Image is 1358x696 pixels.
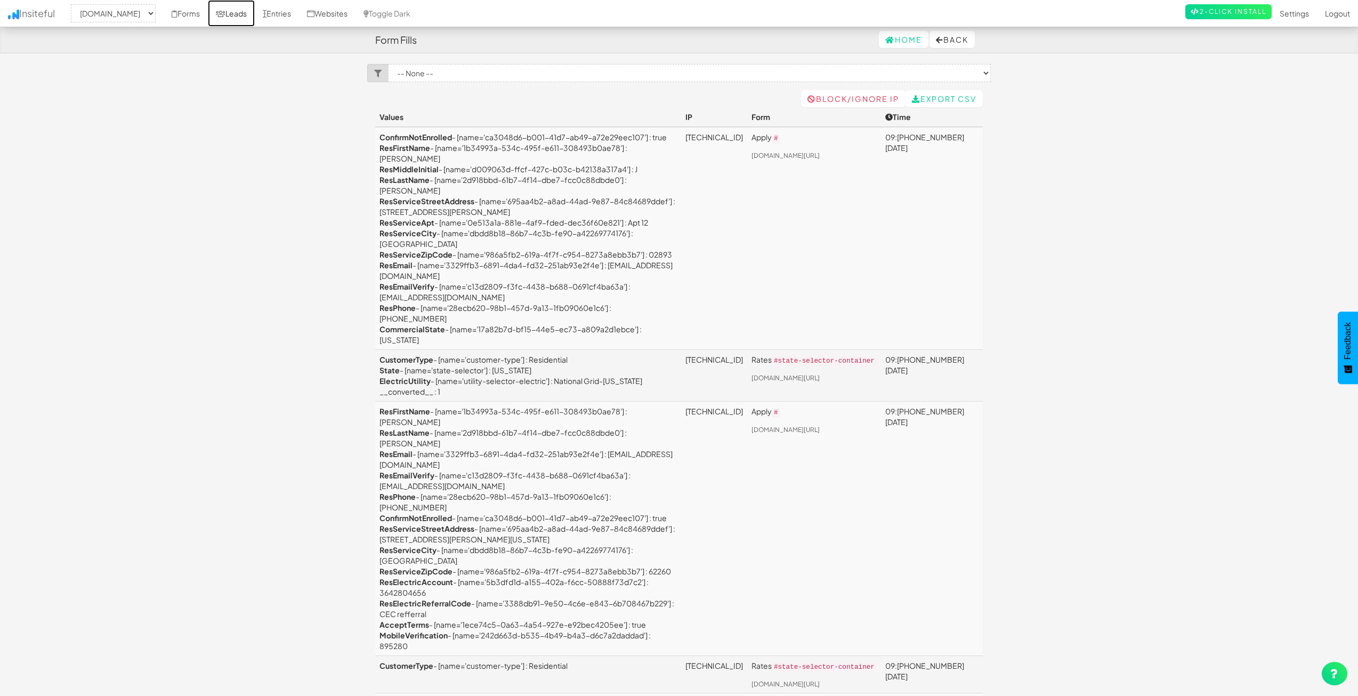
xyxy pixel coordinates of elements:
[379,577,453,587] a: ResElectricAccount
[751,660,877,673] p: Rates
[379,630,448,640] a: MobileVerification
[379,492,416,501] a: ResPhone
[379,598,471,608] a: ResElectricReferralCode
[881,107,983,127] th: Time
[379,513,452,523] a: ConfirmNotEnrolled
[379,164,439,174] a: ResMiddleInitial
[747,107,882,127] th: Form
[375,350,681,402] td: - [name='customer-type'] : Residential - [name='state-selector'] : [US_STATE] - [name='utility-se...
[685,406,743,416] a: [TECHNICAL_ID]
[379,250,452,259] a: ResServiceZipCode
[379,218,434,227] a: ResServiceApt
[751,151,820,159] a: [DOMAIN_NAME][URL]
[379,260,413,270] a: ResEmail
[379,143,430,153] a: ResFirstName
[685,661,743,670] a: [TECHNICAL_ID]
[375,35,417,45] h4: Form Fills
[751,354,877,366] p: Rates
[751,132,877,144] p: Apply
[1338,311,1358,384] button: Feedback - Show survey
[685,355,743,364] a: [TECHNICAL_ID]
[685,132,743,142] a: [TECHNICAL_ID]
[1343,322,1353,359] span: Feedback
[379,620,429,629] a: AcceptTerms
[379,661,433,670] a: CustomerType
[772,662,877,672] code: #state-selector-container
[379,524,474,533] a: ResServiceStreetAddress
[801,90,906,107] a: Block/Ignore IP
[375,402,681,656] td: - [name='1b34993a-534c-495f-e611-308493b0ae78'] : [PERSON_NAME] - [name='2d918bbd-61b7-4f14-dbe7-...
[375,127,681,350] td: - [name='ca3048d6-b001-41d7-ab49-a72e29eec107'] : true - [name='1b34993a-534c-495f-e611-308493b0a...
[379,324,445,334] a: CommercialState
[751,680,820,688] a: [DOMAIN_NAME][URL]
[751,374,820,382] a: [DOMAIN_NAME][URL]
[772,408,780,418] code: #
[379,470,434,480] a: ResEmailVerify
[379,282,434,291] a: ResEmailVerify
[379,449,413,459] a: ResEmail
[379,196,474,206] a: ResServiceStreetAddress
[751,406,877,418] p: Apply
[751,426,820,434] a: [DOMAIN_NAME][URL]
[8,10,19,19] img: icon.png
[881,402,983,656] td: 09:[PHONE_NUMBER][DATE]
[881,656,983,693] td: 09:[PHONE_NUMBER][DATE]
[881,127,983,350] td: 09:[PHONE_NUMBER][DATE]
[379,132,452,142] a: ConfirmNotEnrolled
[375,107,681,127] th: Values
[929,31,975,48] button: Back
[379,365,400,375] a: State
[1185,4,1272,19] a: 2-Click Install
[879,31,928,48] a: Home
[375,656,681,693] td: - [name='customer-type'] : Residential
[379,303,416,313] a: ResPhone
[379,428,430,437] a: ResLastName
[681,107,747,127] th: IP
[906,90,983,107] a: Export CSV
[379,228,436,238] a: ResServiceCity
[379,566,452,576] a: ResServiceZipCode
[379,545,436,555] a: ResServiceCity
[379,175,430,185] a: ResLastName
[379,376,431,386] a: ElectricUtility
[881,350,983,402] td: 09:[PHONE_NUMBER][DATE]
[772,134,780,143] code: #
[379,355,433,364] a: CustomerType
[379,406,430,416] a: ResFirstName
[772,356,877,366] code: #state-selector-container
